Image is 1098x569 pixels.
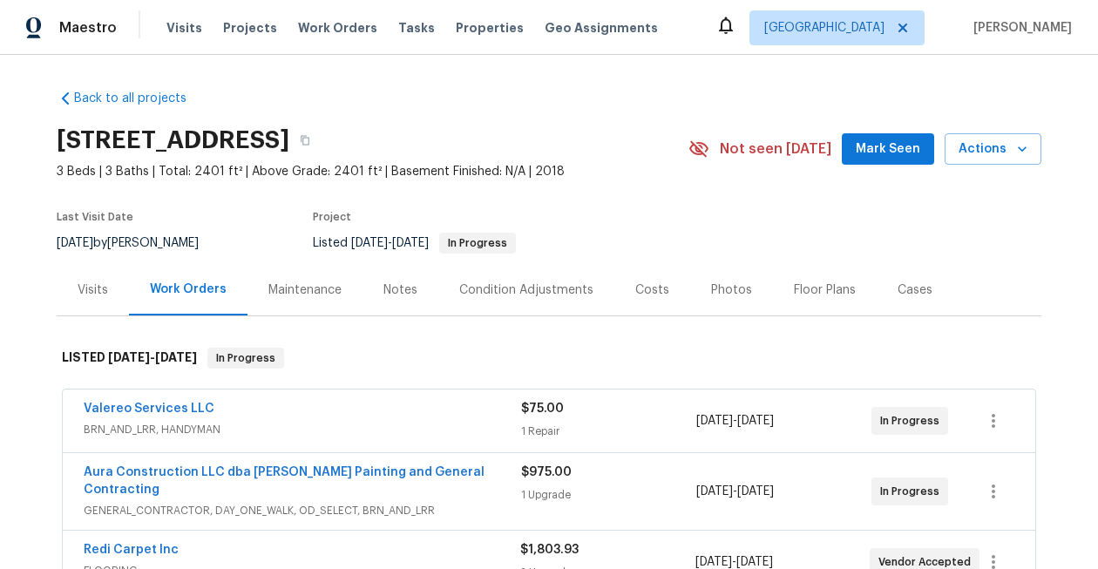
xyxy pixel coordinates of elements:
a: Redi Carpet Inc [84,544,179,556]
span: In Progress [441,238,514,248]
span: Actions [959,139,1027,160]
span: Mark Seen [856,139,920,160]
span: In Progress [880,483,946,500]
span: $75.00 [521,403,564,415]
div: Maintenance [268,281,342,299]
div: 1 Repair [521,423,696,440]
div: 1 Upgrade [521,486,696,504]
span: GENERAL_CONTRACTOR, DAY_ONE_WALK, OD_SELECT, BRN_AND_LRR [84,502,521,519]
span: [DATE] [155,351,197,363]
a: Back to all projects [57,90,224,107]
div: Costs [635,281,669,299]
div: Floor Plans [794,281,856,299]
a: Aura Construction LLC dba [PERSON_NAME] Painting and General Contracting [84,466,485,496]
a: Valereo Services LLC [84,403,214,415]
div: Cases [898,281,932,299]
div: Work Orders [150,281,227,298]
span: $1,803.93 [520,544,579,556]
div: Notes [383,281,417,299]
span: [DATE] [695,556,732,568]
span: Listed [313,237,516,249]
span: [DATE] [696,415,733,427]
span: [DATE] [351,237,388,249]
span: Geo Assignments [545,19,658,37]
span: [DATE] [736,556,773,568]
span: Project [313,212,351,222]
span: Tasks [398,22,435,34]
span: - [351,237,429,249]
span: [GEOGRAPHIC_DATA] [764,19,884,37]
span: Last Visit Date [57,212,133,222]
h6: LISTED [62,348,197,369]
span: In Progress [209,349,282,367]
div: by [PERSON_NAME] [57,233,220,254]
span: [DATE] [392,237,429,249]
span: - [696,483,774,500]
span: Properties [456,19,524,37]
h2: [STREET_ADDRESS] [57,132,289,149]
span: In Progress [880,412,946,430]
span: [PERSON_NAME] [966,19,1072,37]
span: $975.00 [521,466,572,478]
span: - [108,351,197,363]
span: Not seen [DATE] [720,140,831,158]
div: Visits [78,281,108,299]
span: [DATE] [696,485,733,498]
span: Visits [166,19,202,37]
span: [DATE] [108,351,150,363]
span: BRN_AND_LRR, HANDYMAN [84,421,521,438]
span: - [696,412,774,430]
div: Condition Adjustments [459,281,593,299]
div: Photos [711,281,752,299]
button: Mark Seen [842,133,934,166]
span: Work Orders [298,19,377,37]
span: Maestro [59,19,117,37]
button: Copy Address [289,125,321,156]
span: Projects [223,19,277,37]
span: 3 Beds | 3 Baths | Total: 2401 ft² | Above Grade: 2401 ft² | Basement Finished: N/A | 2018 [57,163,688,180]
div: LISTED [DATE]-[DATE]In Progress [57,330,1041,386]
button: Actions [945,133,1041,166]
span: [DATE] [737,485,774,498]
span: [DATE] [57,237,93,249]
span: [DATE] [737,415,774,427]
